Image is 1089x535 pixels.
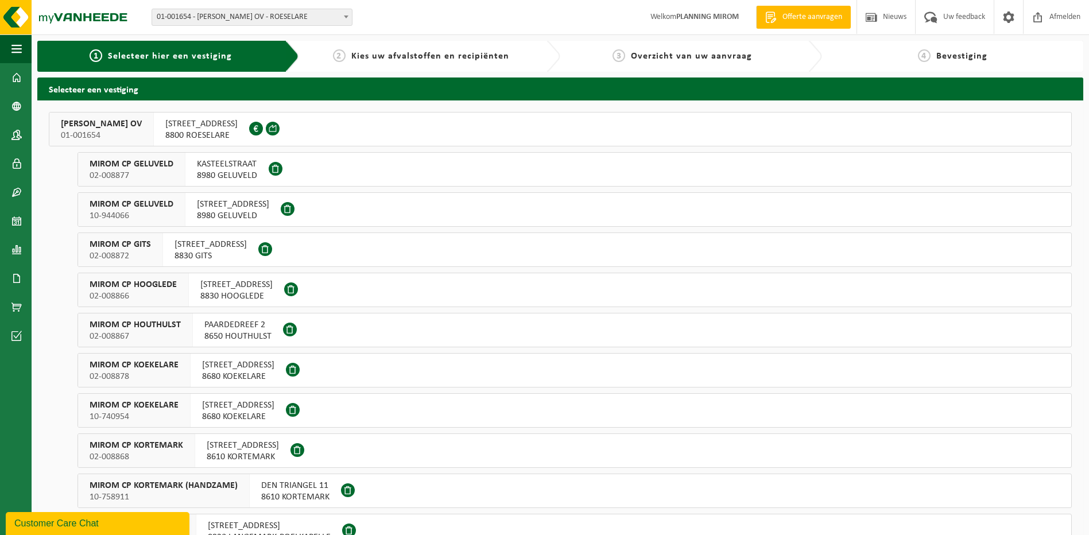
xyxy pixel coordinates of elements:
span: Kies uw afvalstoffen en recipiënten [351,52,509,61]
span: MIROM CP HOUTHULST [90,319,181,331]
span: [STREET_ADDRESS] [197,199,269,210]
span: 01-001654 - MIROM ROESELARE OV - ROESELARE [152,9,352,25]
span: 02-008878 [90,371,179,382]
button: MIROM CP GITS 02-008872 [STREET_ADDRESS]8830 GITS [77,232,1072,267]
span: [STREET_ADDRESS] [200,279,273,290]
span: 8680 KOEKELARE [202,411,274,422]
span: 10-944066 [90,210,173,222]
button: MIROM CP GELUVELD 02-008877 KASTEELSTRAAT8980 GELUVELD [77,152,1072,187]
span: Bevestiging [936,52,987,61]
span: Offerte aanvragen [780,11,845,23]
span: [STREET_ADDRESS] [165,118,238,130]
span: MIROM CP KOEKELARE [90,400,179,411]
h2: Selecteer een vestiging [37,77,1083,100]
button: MIROM CP KOEKELARE 02-008878 [STREET_ADDRESS]8680 KOEKELARE [77,353,1072,387]
span: 1 [90,49,102,62]
span: MIROM CP HOOGLEDE [90,279,177,290]
span: MIROM CP GELUVELD [90,158,173,170]
iframe: chat widget [6,510,192,535]
span: [STREET_ADDRESS] [175,239,247,250]
span: KASTEELSTRAAT [197,158,257,170]
span: MIROM CP GITS [90,239,151,250]
span: 02-008867 [90,331,181,342]
span: 02-008868 [90,451,183,463]
span: DEN TRIANGEL 11 [261,480,330,491]
span: PAARDEDREEF 2 [204,319,272,331]
span: [STREET_ADDRESS] [202,359,274,371]
span: 01-001654 [61,130,142,141]
span: [STREET_ADDRESS] [208,520,331,532]
button: MIROM CP GELUVELD 10-944066 [STREET_ADDRESS]8980 GELUVELD [77,192,1072,227]
span: [STREET_ADDRESS] [202,400,274,411]
button: MIROM CP KORTEMARK (HANDZAME) 10-758911 DEN TRIANGEL 118610 KORTEMARK [77,474,1072,508]
span: 10-740954 [90,411,179,422]
span: 01-001654 - MIROM ROESELARE OV - ROESELARE [152,9,352,26]
span: Overzicht van uw aanvraag [631,52,752,61]
strong: PLANNING MIROM [676,13,739,21]
span: 8650 HOUTHULST [204,331,272,342]
span: 02-008872 [90,250,151,262]
span: 8610 KORTEMARK [261,491,330,503]
span: 10-758911 [90,491,238,503]
button: MIROM CP HOOGLEDE 02-008866 [STREET_ADDRESS]8830 HOOGLEDE [77,273,1072,307]
span: 2 [333,49,346,62]
span: 3 [613,49,625,62]
span: 8830 GITS [175,250,247,262]
span: 8680 KOEKELARE [202,371,274,382]
span: Selecteer hier een vestiging [108,52,232,61]
span: 8800 ROESELARE [165,130,238,141]
button: MIROM CP KORTEMARK 02-008868 [STREET_ADDRESS]8610 KORTEMARK [77,433,1072,468]
span: 8980 GELUVELD [197,170,257,181]
span: 4 [918,49,931,62]
span: [STREET_ADDRESS] [207,440,279,451]
span: MIROM CP KOEKELARE [90,359,179,371]
span: 8980 GELUVELD [197,210,269,222]
span: MIROM CP KORTEMARK [90,440,183,451]
a: Offerte aanvragen [756,6,851,29]
span: [PERSON_NAME] OV [61,118,142,130]
button: MIROM CP KOEKELARE 10-740954 [STREET_ADDRESS]8680 KOEKELARE [77,393,1072,428]
span: MIROM CP GELUVELD [90,199,173,210]
button: MIROM CP HOUTHULST 02-008867 PAARDEDREEF 28650 HOUTHULST [77,313,1072,347]
span: 8610 KORTEMARK [207,451,279,463]
span: 02-008877 [90,170,173,181]
span: MIROM CP KORTEMARK (HANDZAME) [90,480,238,491]
button: [PERSON_NAME] OV 01-001654 [STREET_ADDRESS]8800 ROESELARE [49,112,1072,146]
span: 02-008866 [90,290,177,302]
span: 8830 HOOGLEDE [200,290,273,302]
